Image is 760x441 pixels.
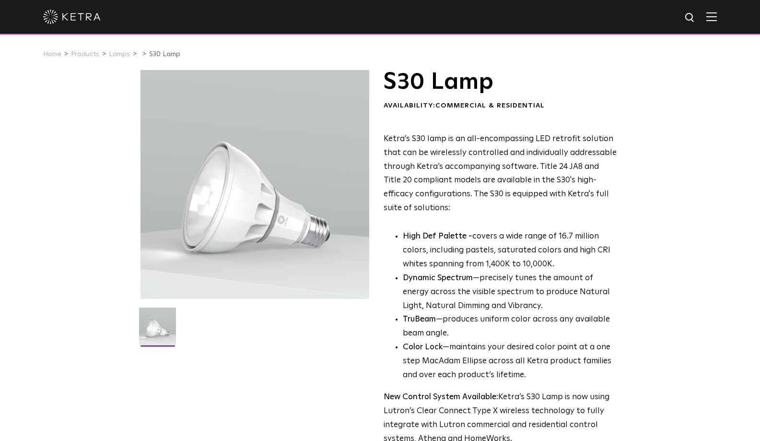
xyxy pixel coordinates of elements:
span: Commercial & Residential [435,102,545,109]
a: S30 Lamp [149,51,180,58]
li: —produces uniform color across any available beam angle. [403,313,617,341]
a: Lamps [109,51,130,58]
li: —maintains your desired color point at a one step MacAdam Ellipse across all Ketra product famili... [403,341,617,382]
img: S30-Lamp-Edison-2021-Web-Square [139,308,176,352]
h1: S30 Lamp [384,70,617,94]
a: Home [43,51,61,58]
p: covers a wide range of 16.7 million colors, including pastels, saturated colors and high CRI whit... [403,230,617,272]
img: Hamburger%20Nav.svg [706,12,717,21]
strong: Color Lock [403,343,443,351]
strong: Dynamic Spectrum [403,274,473,282]
img: ketra-logo-2019-white [43,10,101,24]
div: Availability: [384,101,617,111]
strong: TruBeam [403,315,436,323]
strong: New Control System Available: [384,393,498,401]
li: —precisely tunes the amount of energy across the visible spectrum to produce Natural Light, Natur... [403,272,617,313]
strong: High Def Palette - [403,232,472,240]
a: Products [71,51,99,58]
span: Ketra’s S30 lamp is an all-encompassing LED retrofit solution that can be wirelessly controlled a... [384,135,617,212]
img: search icon [684,12,696,24]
